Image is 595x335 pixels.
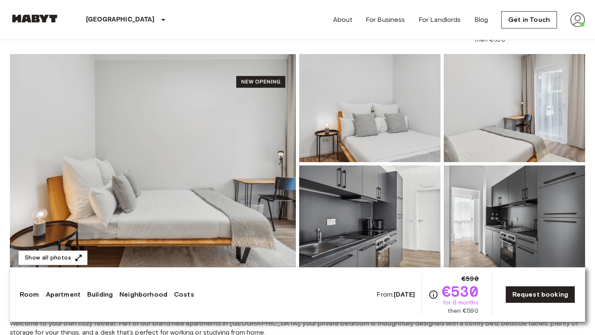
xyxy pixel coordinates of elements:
[366,15,405,25] a: For Business
[299,54,440,162] img: Picture of unit DE-13-001-308-003
[87,290,113,300] a: Building
[419,15,461,25] a: For Landlords
[10,54,296,274] img: Marketing picture of unit DE-13-001-308-003
[10,14,59,23] img: Habyt
[119,290,167,300] a: Neighborhood
[299,165,440,274] img: Picture of unit DE-13-001-308-003
[394,290,415,298] b: [DATE]
[333,15,352,25] a: About
[376,290,415,299] span: From:
[474,15,488,25] a: Blog
[46,290,81,300] a: Apartment
[86,15,155,25] p: [GEOGRAPHIC_DATA]
[570,12,585,27] img: avatar
[444,54,585,162] img: Picture of unit DE-13-001-308-003
[475,36,505,44] span: then €590
[501,11,557,28] a: Get in Touch
[448,307,478,315] span: then €590
[444,165,585,274] img: Picture of unit DE-13-001-308-003
[443,299,478,307] span: for 6 months
[505,286,575,303] a: Request booking
[428,290,438,300] svg: Check cost overview for full price breakdown. Please note that discounts apply to new joiners onl...
[462,274,478,284] span: €590
[174,290,194,300] a: Costs
[442,284,478,299] span: €530
[20,290,39,300] a: Room
[18,250,88,266] button: Show all photos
